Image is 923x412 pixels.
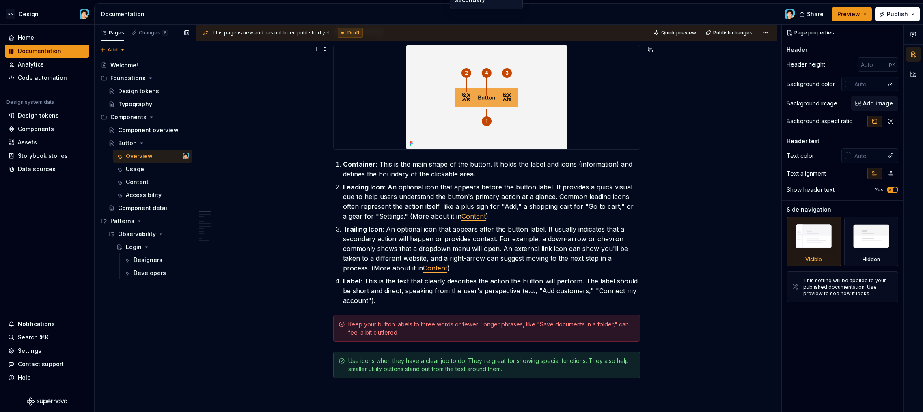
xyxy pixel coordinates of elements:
[18,125,54,133] div: Components
[105,124,192,137] a: Component overview
[343,160,375,168] strong: Container
[343,276,640,305] p: : This is the text that clearly describes the action the button will perform. The label should be...
[863,256,880,263] div: Hidden
[212,30,331,36] span: This page is new and has not been published yet.
[787,117,853,125] div: Background aspect ratio
[6,99,54,105] div: Design system data
[18,165,56,173] div: Data sources
[126,178,149,186] div: Content
[101,30,124,36] div: Pages
[110,61,138,69] div: Welcome!
[6,9,15,19] div: PS
[787,217,841,266] div: Visible
[2,5,93,23] button: PSDesignLeo
[126,191,162,199] div: Accessibility
[97,111,192,124] div: Components
[787,137,819,145] div: Header text
[18,34,34,42] div: Home
[80,9,89,19] img: Leo
[343,159,640,179] p: : This is the main shape of the button. It holds the label and icons (information) and defines th...
[18,347,41,355] div: Settings
[423,264,447,272] a: Content
[118,139,137,147] div: Button
[703,27,756,39] button: Publish changes
[97,59,192,279] div: Page tree
[343,225,382,233] strong: Trailing Icon
[5,358,89,371] button: Contact support
[5,371,89,384] button: Help
[787,152,814,160] div: Text color
[787,206,831,214] div: Side navigation
[97,44,128,56] button: Add
[851,77,884,91] input: Auto
[5,149,89,162] a: Storybook stories
[832,7,872,21] button: Preview
[805,256,822,263] div: Visible
[139,30,168,36] div: Changes
[134,269,166,277] div: Developers
[787,80,835,88] div: Background color
[851,96,898,111] button: Add image
[651,27,700,39] button: Quick preview
[875,7,920,21] button: Publish
[787,99,837,107] div: Background image
[18,360,64,368] div: Contact support
[134,256,162,264] div: Designers
[461,212,486,220] a: Content
[787,46,807,54] div: Header
[18,138,37,146] div: Assets
[347,30,360,36] span: Draft
[5,58,89,71] a: Analytics
[126,243,142,251] div: Login
[97,72,192,85] div: Foundations
[807,10,824,18] span: Share
[118,87,159,95] div: Design tokens
[5,31,89,44] a: Home
[787,60,825,69] div: Header height
[787,170,826,178] div: Text alignment
[105,98,192,111] a: Typography
[406,45,567,149] img: f8de5be4-bc9c-4bc1-909e-8475ceffdf34.png
[5,331,89,344] button: Search ⌘K
[874,187,884,193] label: Yes
[113,240,192,253] a: Login
[126,152,153,160] div: Overview
[118,100,152,108] div: Typography
[5,122,89,135] a: Components
[121,253,192,266] a: Designers
[343,182,640,221] p: : An optional icon that appears before the button label. It provides a quick visual cue to help u...
[5,136,89,149] a: Assets
[5,45,89,58] a: Documentation
[343,183,384,191] strong: Leading Icon
[18,320,55,328] div: Notifications
[18,373,31,382] div: Help
[661,30,696,36] span: Quick preview
[110,217,134,225] div: Patterns
[803,277,893,297] div: This setting will be applied to your published documentation. Use preview to see how it looks.
[713,30,753,36] span: Publish changes
[97,215,192,227] div: Patterns
[343,224,640,273] p: : An optional icon that appears after the button label. It usually indicates that a secondary act...
[5,163,89,176] a: Data sources
[348,357,635,373] div: Use icons when they have a clear job to do. They're great for showing special functions. They als...
[785,9,795,19] img: Leo
[18,47,61,55] div: Documentation
[5,71,89,84] a: Code automation
[18,152,68,160] div: Storybook stories
[101,10,192,18] div: Documentation
[118,126,179,134] div: Component overview
[118,204,169,212] div: Component detail
[126,165,144,173] div: Usage
[113,189,192,202] a: Accessibility
[5,344,89,357] a: Settings
[118,230,156,238] div: Observability
[113,150,192,163] a: OverviewLeo
[19,10,39,18] div: Design
[27,397,67,406] a: Supernova Logo
[110,74,146,82] div: Foundations
[858,57,889,72] input: Auto
[343,277,360,285] strong: Label
[889,61,895,68] p: px
[18,74,67,82] div: Code automation
[18,60,44,69] div: Analytics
